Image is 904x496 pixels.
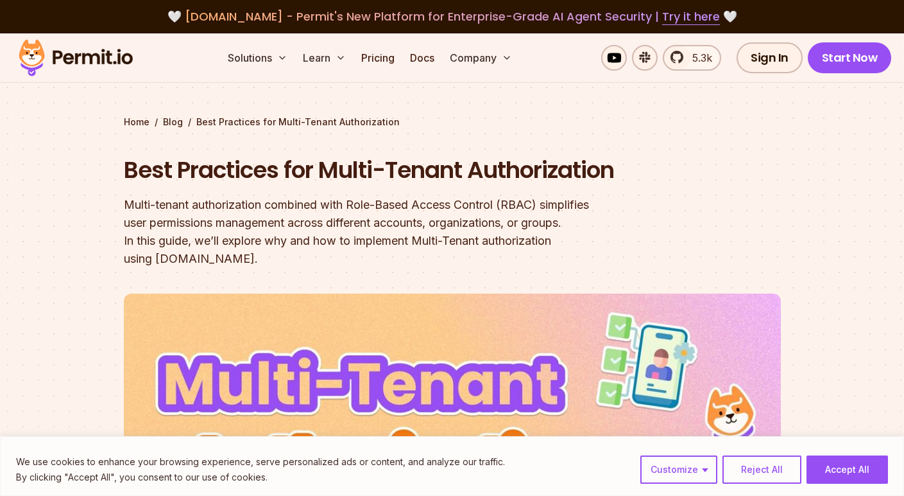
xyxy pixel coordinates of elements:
[445,45,517,71] button: Company
[13,36,139,80] img: Permit logo
[124,116,149,128] a: Home
[722,456,801,484] button: Reject All
[662,8,720,25] a: Try it here
[16,470,505,485] p: By clicking "Accept All", you consent to our use of cookies.
[223,45,293,71] button: Solutions
[685,50,712,66] span: 5.3k
[663,45,721,71] a: 5.3k
[808,42,892,73] a: Start Now
[163,116,183,128] a: Blog
[356,45,400,71] a: Pricing
[737,42,803,73] a: Sign In
[806,456,888,484] button: Accept All
[405,45,439,71] a: Docs
[31,8,873,26] div: 🤍 🤍
[124,196,617,268] div: Multi-tenant authorization combined with Role-Based Access Control (RBAC) simplifies user permiss...
[185,8,720,24] span: [DOMAIN_NAME] - Permit's New Platform for Enterprise-Grade AI Agent Security |
[16,454,505,470] p: We use cookies to enhance your browsing experience, serve personalized ads or content, and analyz...
[124,154,617,186] h1: Best Practices for Multi-Tenant Authorization
[298,45,351,71] button: Learn
[124,116,781,128] div: / /
[640,456,717,484] button: Customize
